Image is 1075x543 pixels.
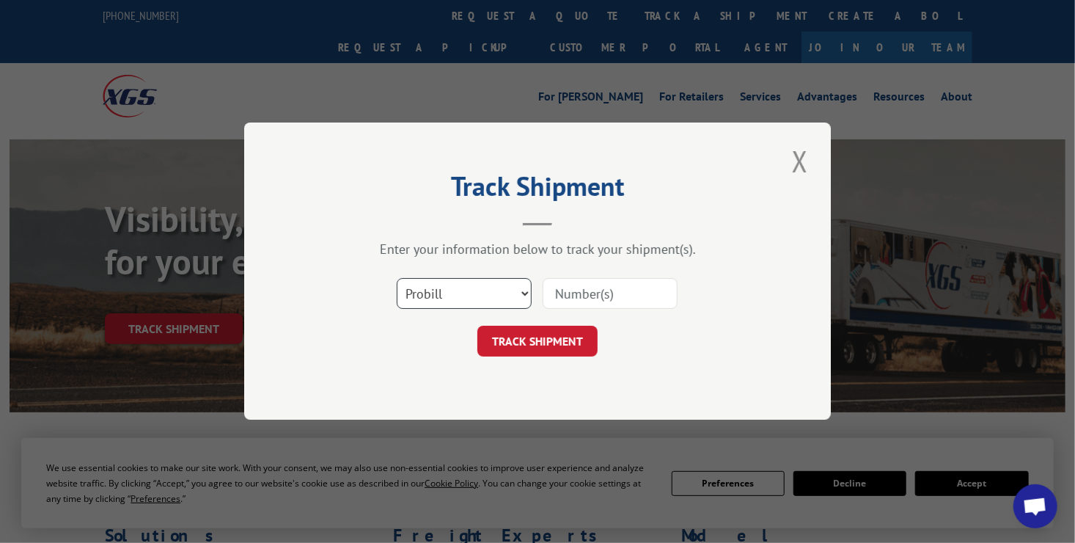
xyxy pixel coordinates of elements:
div: Enter your information below to track your shipment(s). [318,241,757,258]
button: TRACK SHIPMENT [477,327,598,357]
input: Number(s) [543,279,678,310]
a: Open chat [1013,484,1057,528]
button: Close modal [788,141,812,181]
h2: Track Shipment [318,176,757,204]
